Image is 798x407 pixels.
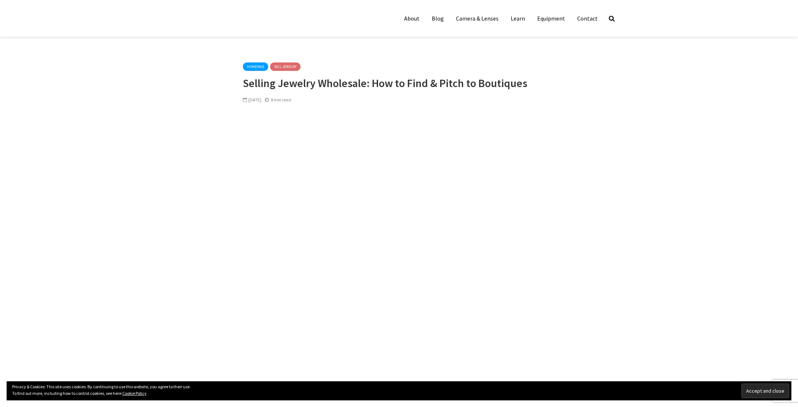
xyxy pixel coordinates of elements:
a: Sell Jewelry [270,62,301,71]
input: Accept and close [741,383,789,398]
a: Equipment [532,11,571,26]
a: homepage [243,62,268,71]
a: Learn [505,11,531,26]
div: 8 min read [265,97,291,103]
a: Camera & Lenses [450,11,504,26]
a: Cookie Policy [122,390,147,396]
a: About [399,11,425,26]
div: Privacy & Cookies: This site uses cookies. By continuing to use this website, you agree to their ... [7,381,791,400]
a: Blog [426,11,449,26]
h1: Selling Jewelry Wholesale: How to Find & Pitch to Boutiques [243,76,555,90]
a: Contact [572,11,603,26]
span: [DATE] [243,97,261,102]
